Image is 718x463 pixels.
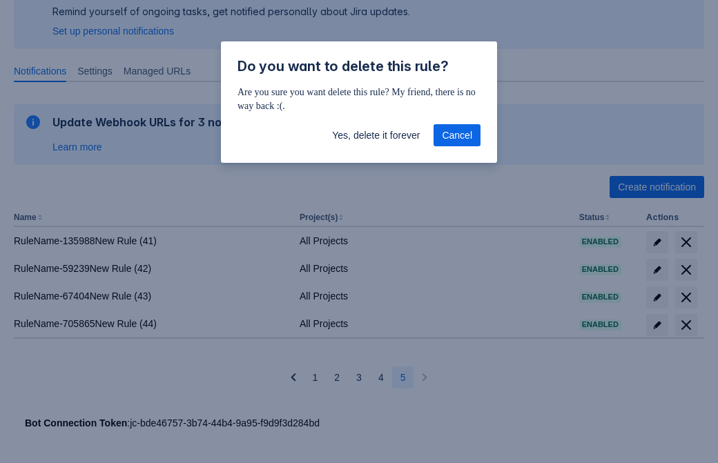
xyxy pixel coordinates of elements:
[237,58,449,75] span: Do you want to delete this rule?
[442,124,472,146] span: Cancel
[434,124,481,146] button: Cancel
[237,86,481,113] p: Are you sure you want delete this rule? My friend, there is no way back :(.
[324,124,428,146] button: Yes, delete it forever
[332,124,420,146] span: Yes, delete it forever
